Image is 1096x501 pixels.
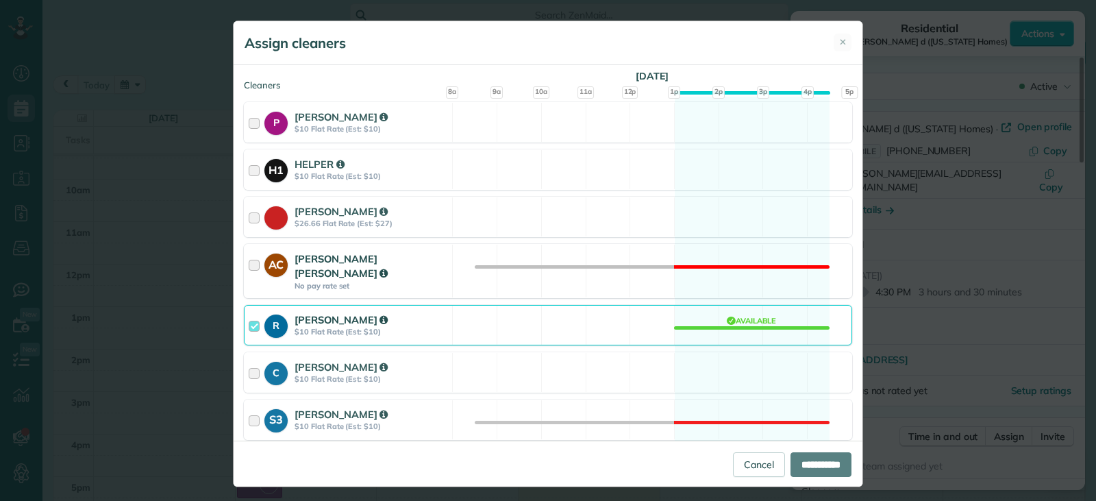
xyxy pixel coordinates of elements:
strong: $26.66 Flat Rate (Est: $27) [295,219,448,228]
strong: AC [264,254,288,273]
strong: $10 Flat Rate (Est: $10) [295,421,448,431]
strong: $10 Flat Rate (Est: $10) [295,327,448,337]
strong: $10 Flat Rate (Est: $10) [295,374,448,384]
strong: [PERSON_NAME] [295,361,388,374]
a: Cancel [733,452,785,477]
strong: [PERSON_NAME] [295,408,388,421]
strong: No pay rate set [295,281,448,291]
strong: R [264,315,288,333]
strong: H1 [264,159,288,178]
strong: C [264,362,288,380]
strong: [PERSON_NAME] [295,313,388,326]
strong: [PERSON_NAME] [295,110,388,123]
strong: P [264,112,288,130]
strong: [PERSON_NAME] [PERSON_NAME] [295,252,388,280]
strong: S3 [264,409,288,428]
span: ✕ [839,36,847,49]
h5: Assign cleaners [245,34,346,53]
strong: $10 Flat Rate (Est: $10) [295,171,448,181]
strong: $10 Flat Rate (Est: $10) [295,124,448,134]
strong: HELPER [295,158,345,171]
strong: [PERSON_NAME] [295,205,388,218]
div: Cleaners [244,79,852,83]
